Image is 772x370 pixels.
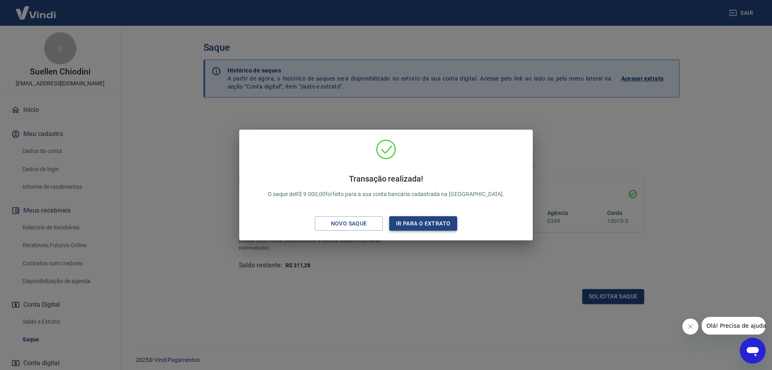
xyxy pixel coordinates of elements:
[268,174,505,184] h4: Transação realizada!
[682,318,698,335] iframe: Fechar mensagem
[321,219,377,229] div: Novo saque
[315,216,383,231] button: Novo saque
[740,338,766,364] iframe: Botão para abrir a janela de mensagens
[268,174,505,198] p: O saque de R$ 9.000,00 foi feito para a sua conta bancária cadastrada na [GEOGRAPHIC_DATA].
[5,6,68,12] span: Olá! Precisa de ajuda?
[702,317,766,335] iframe: Mensagem da empresa
[389,216,457,231] button: Ir para o extrato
